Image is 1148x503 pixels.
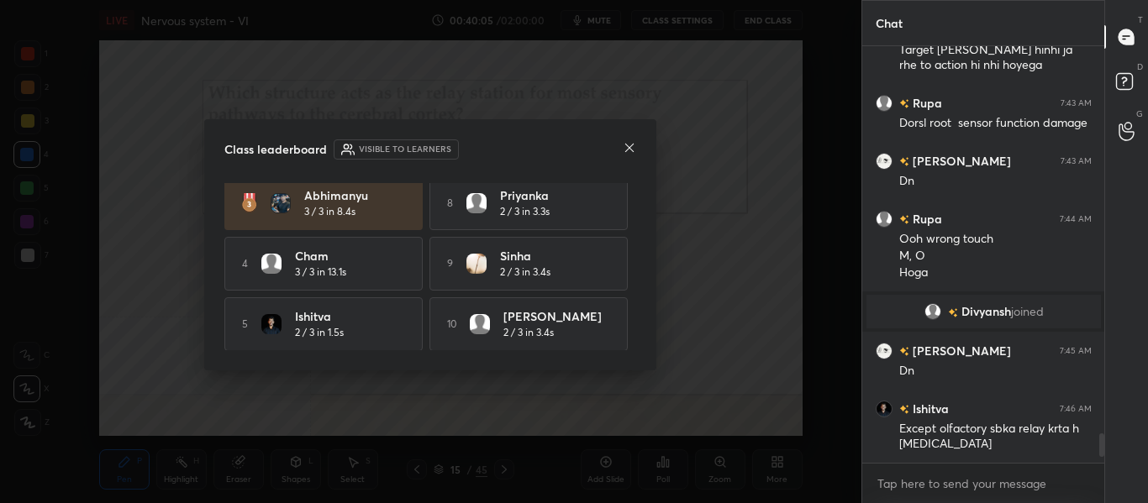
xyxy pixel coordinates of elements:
img: no-rating-badge.077c3623.svg [947,308,957,317]
img: default.png [466,193,487,213]
h6: Rupa [909,94,942,112]
div: Ooh wrong touch [899,231,1092,248]
h4: Abhimanyu [304,186,408,204]
p: G [1136,107,1143,120]
h4: Class leaderboard [224,140,327,158]
div: 7:43 AM [1061,98,1092,108]
img: no-rating-badge.077c3623.svg [899,347,909,356]
div: 7:46 AM [1060,404,1092,414]
h6: [PERSON_NAME] [909,342,1011,359]
img: no-rating-badge.077c3623.svg [899,157,909,166]
h6: Rupa [909,210,942,228]
img: default.png [261,254,282,274]
h4: Cham [295,247,399,265]
img: default.png [924,303,940,320]
h4: [PERSON_NAME] [503,307,608,325]
h6: Visible to learners [359,143,451,155]
div: Dorsl root sensor function damage [899,115,1092,132]
p: D [1137,60,1143,73]
img: default.png [470,314,490,334]
div: Dn [899,173,1092,190]
h5: 3 / 3 in 13.1s [295,265,346,280]
span: Divyansh [961,305,1010,318]
div: Except olfactory sbka relay krta h [MEDICAL_DATA] [899,421,1092,453]
div: 7:43 AM [1061,156,1092,166]
img: ccfe3c78315544f288e9cf8253acebe3.jpg [876,343,893,359]
h5: 2 / 3 in 3.3s [500,204,550,219]
img: c952e13a6eee4e0e8f41ae3a27fa18c8.jpg [261,314,282,334]
h4: Ishitva [295,307,399,325]
img: no-rating-badge.077c3623.svg [899,215,909,224]
img: rank-3.169bc593.svg [241,193,256,213]
img: default.png [876,211,893,228]
div: 7:44 AM [1060,214,1092,224]
h5: 10 [447,317,456,332]
div: Target [PERSON_NAME] hinhi ja rhe to action hi nhi hoyega [899,42,1092,74]
h4: Priyanka [500,186,604,204]
div: Hoga [899,265,1092,281]
h5: 2 / 3 in 1.5s [295,325,344,340]
div: Dn [899,363,1092,380]
h5: 4 [242,256,248,271]
img: c0ed50b51c10448ead8b7ba1e1bdb2fd.jpg [466,254,487,274]
h5: 2 / 3 in 3.4s [500,265,550,280]
img: c952e13a6eee4e0e8f41ae3a27fa18c8.jpg [876,401,893,417]
img: no-rating-badge.077c3623.svg [899,99,909,108]
img: default.png [876,95,893,112]
h6: [PERSON_NAME] [909,152,1011,170]
h5: 8 [447,196,453,211]
img: ccfe3c78315544f288e9cf8253acebe3.jpg [876,153,893,170]
img: no-rating-badge.077c3623.svg [899,405,909,414]
p: T [1138,13,1143,26]
div: 7:45 AM [1060,346,1092,356]
h5: 9 [447,256,453,271]
h5: 5 [242,317,248,332]
p: Chat [862,1,916,45]
span: joined [1010,305,1043,318]
div: M, O [899,248,1092,265]
h5: 2 / 3 in 3.4s [503,325,554,340]
h6: Ishitva [909,400,949,417]
img: 18b241507a0049cab668d9c7162617ea.jpg [271,193,291,213]
h4: Sinha [500,247,604,265]
div: grid [862,46,1105,463]
h5: 3 / 3 in 8.4s [304,204,355,219]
